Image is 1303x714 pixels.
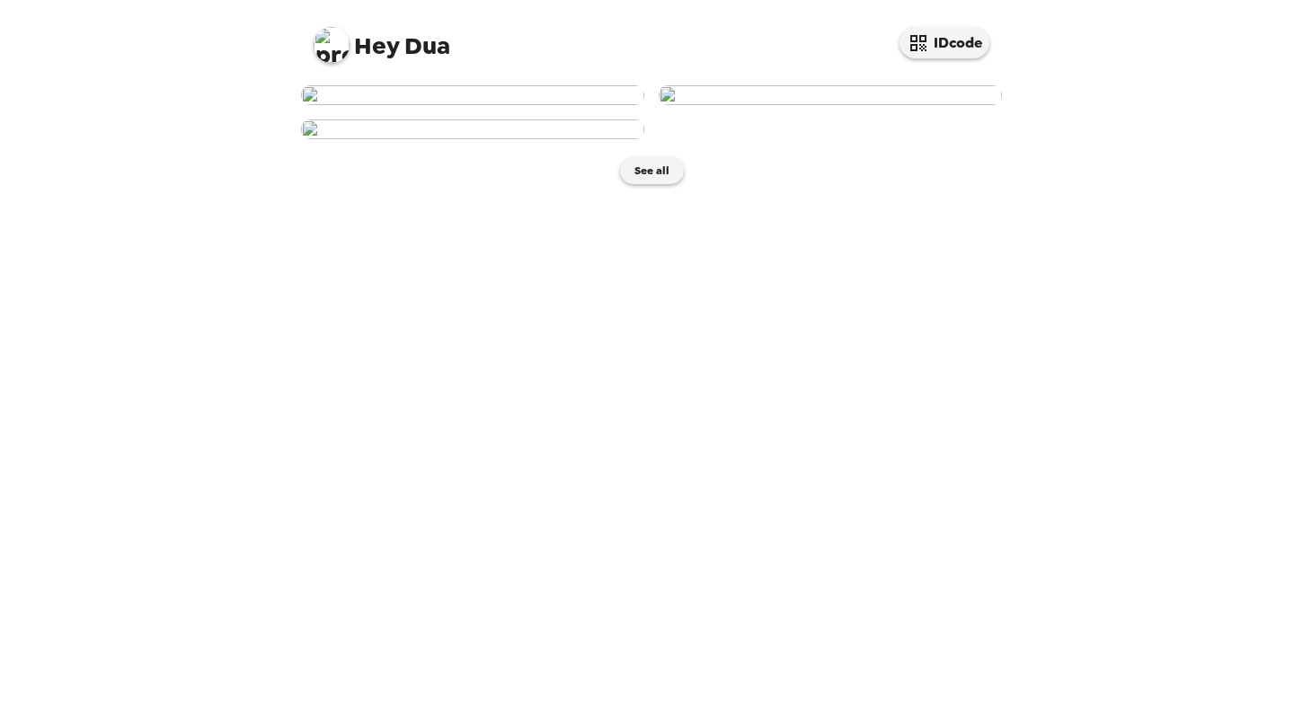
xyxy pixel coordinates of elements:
img: profile pic [314,27,350,63]
button: See all [620,157,684,184]
img: user-253615 [301,85,644,105]
img: user-166548 [301,119,644,139]
span: Hey [354,30,399,62]
span: Dua [314,18,450,58]
img: user-212574 [659,85,1002,105]
button: IDcode [900,27,989,58]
